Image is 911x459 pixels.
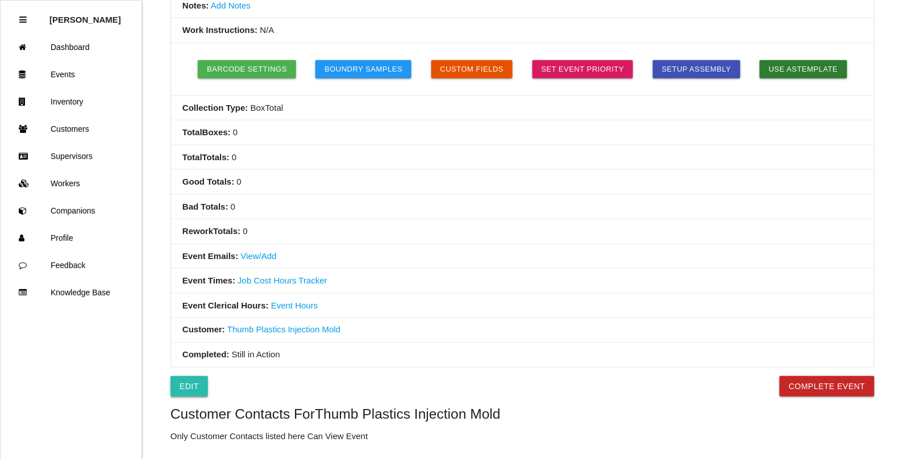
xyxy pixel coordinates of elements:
[227,325,340,335] a: Thumb Plastics Injection Mold
[182,350,230,360] b: Completed:
[182,325,225,335] b: Customer:
[1,224,142,252] a: Profile
[431,60,513,78] button: Custom Fields
[182,25,257,35] b: Work Instructions:
[182,127,231,137] b: Total Boxes :
[182,301,269,310] b: Event Clerical Hours:
[171,120,874,145] li: 0
[1,143,142,170] a: Supervisors
[315,60,411,78] button: Boundry Samples
[170,406,875,422] h5: Customer Contacts For Thumb Plastics Injection Mold
[171,195,874,220] li: 0
[760,60,847,78] button: Use asTemplate
[182,251,238,261] b: Event Emails:
[19,6,27,34] div: Close
[171,219,874,244] li: 0
[182,202,228,211] b: Bad Totals :
[1,170,142,197] a: Workers
[182,177,234,186] b: Good Totals :
[533,60,634,78] a: Set Event Priority
[170,376,208,397] a: Edit
[182,226,240,236] b: Rework Totals :
[182,276,235,285] b: Event Times:
[171,18,874,43] li: N/A
[1,61,142,88] a: Events
[780,376,875,397] button: Complete Event
[1,88,142,115] a: Inventory
[49,6,121,24] p: Rosie Blandino
[238,276,327,285] a: Job Cost Hours Tracker
[170,430,875,443] p: Only Customer Contacts listed here Can View Event
[211,1,251,10] a: Add Notes
[182,103,248,112] b: Collection Type:
[1,34,142,61] a: Dashboard
[171,145,874,170] li: 0
[653,60,741,78] button: Setup Assembly
[1,279,142,306] a: Knowledge Base
[271,301,318,310] a: Event Hours
[182,152,230,162] b: Total Totals :
[1,252,142,279] a: Feedback
[171,170,874,195] li: 0
[171,343,874,368] li: Still in Action
[1,115,142,143] a: Customers
[171,96,874,121] li: Box Total
[198,60,296,78] button: Barcode Settings
[182,1,209,10] b: Notes:
[241,251,277,261] a: View/Add
[1,197,142,224] a: Companions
